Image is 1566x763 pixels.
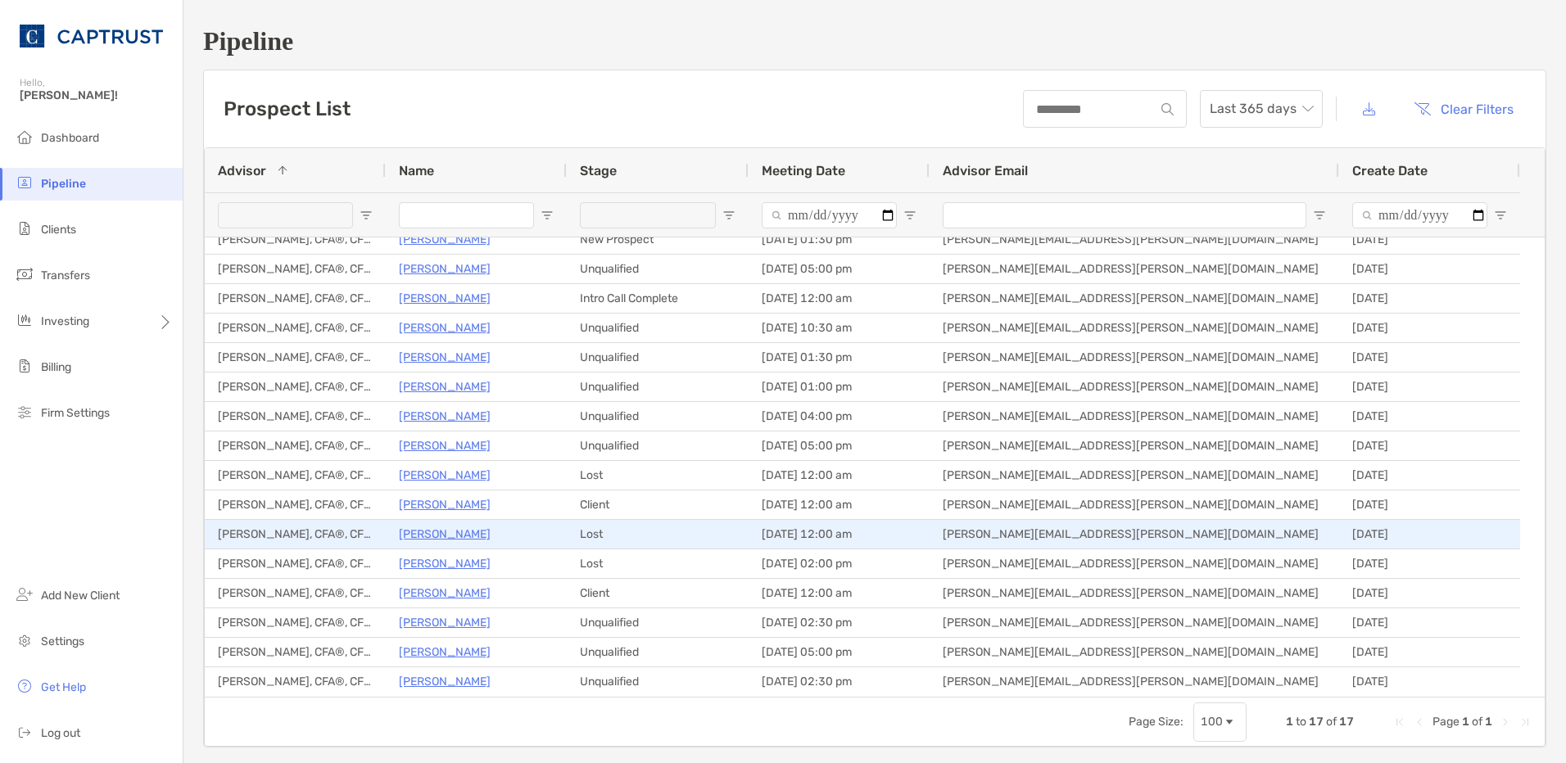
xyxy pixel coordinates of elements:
[1494,209,1507,222] button: Open Filter Menu
[930,431,1339,460] div: [PERSON_NAME][EMAIL_ADDRESS][PERSON_NAME][DOMAIN_NAME]
[1339,490,1520,519] div: [DATE]
[567,431,749,460] div: Unqualified
[205,284,386,313] div: [PERSON_NAME], CFA®, CFP®
[749,549,930,578] div: [DATE] 02:00 pm
[1339,343,1520,372] div: [DATE]
[749,638,930,666] div: [DATE] 05:00 pm
[1129,715,1184,729] div: Page Size:
[1161,103,1174,115] img: input icon
[399,163,434,178] span: Name
[41,223,76,237] span: Clients
[943,163,1028,178] span: Advisor Email
[205,314,386,342] div: [PERSON_NAME], CFA®, CFP®
[205,549,386,578] div: [PERSON_NAME], CFA®, CFP®
[1499,716,1512,729] div: Next Page
[399,347,491,368] p: [PERSON_NAME]
[41,269,90,282] span: Transfers
[1296,715,1306,729] span: to
[399,494,491,515] a: [PERSON_NAME]
[399,436,491,456] a: [PERSON_NAME]
[15,264,34,284] img: transfers icon
[399,259,491,279] a: [PERSON_NAME]
[1401,91,1526,127] button: Clear Filters
[930,638,1339,666] div: [PERSON_NAME][EMAIL_ADDRESS][PERSON_NAME][DOMAIN_NAME]
[205,461,386,490] div: [PERSON_NAME], CFA®, CFP®
[205,343,386,372] div: [PERSON_NAME], CFA®, CFP®
[399,288,491,309] a: [PERSON_NAME]
[399,642,491,662] p: [PERSON_NAME]
[15,356,34,376] img: billing icon
[567,255,749,283] div: Unqualified
[1339,284,1520,313] div: [DATE]
[399,406,491,427] a: [PERSON_NAME]
[399,202,534,228] input: Name Filter Input
[224,97,351,120] h3: Prospect List
[205,520,386,549] div: [PERSON_NAME], CFA®, CFP®
[1393,716,1406,729] div: First Page
[399,612,491,633] a: [PERSON_NAME]
[567,490,749,519] div: Client
[749,608,930,637] div: [DATE] 02:30 pm
[1313,209,1326,222] button: Open Filter Menu
[930,667,1339,696] div: [PERSON_NAME][EMAIL_ADDRESS][PERSON_NAME][DOMAIN_NAME]
[399,671,491,692] p: [PERSON_NAME]
[762,163,845,178] span: Meeting Date
[205,225,386,254] div: [PERSON_NAME], CFA®, CFP®
[41,589,120,603] span: Add New Client
[1339,608,1520,637] div: [DATE]
[903,209,917,222] button: Open Filter Menu
[567,520,749,549] div: Lost
[1339,579,1520,607] div: [DATE]
[749,314,930,342] div: [DATE] 10:30 am
[567,461,749,490] div: Lost
[203,26,1546,56] h1: Pipeline
[1339,431,1520,460] div: [DATE]
[930,490,1339,519] div: [PERSON_NAME][EMAIL_ADDRESS][PERSON_NAME][DOMAIN_NAME]
[580,163,617,178] span: Stage
[749,667,930,696] div: [DATE] 02:30 pm
[1339,520,1520,549] div: [DATE]
[1432,715,1460,729] span: Page
[567,667,749,696] div: Unqualified
[1339,667,1520,696] div: [DATE]
[567,608,749,637] div: Unqualified
[399,553,491,574] a: [PERSON_NAME]
[749,225,930,254] div: [DATE] 01:30 pm
[399,583,491,603] p: [PERSON_NAME]
[541,209,554,222] button: Open Filter Menu
[205,579,386,607] div: [PERSON_NAME], CFA®, CFP®
[399,524,491,544] a: [PERSON_NAME]
[567,372,749,401] div: Unqualified
[1339,638,1520,666] div: [DATE]
[930,343,1339,372] div: [PERSON_NAME][EMAIL_ADDRESS][PERSON_NAME][DOMAIN_NAME]
[399,377,491,397] p: [PERSON_NAME]
[1472,715,1482,729] span: of
[360,209,373,222] button: Open Filter Menu
[205,431,386,460] div: [PERSON_NAME], CFA®, CFP®
[749,343,930,372] div: [DATE] 01:30 pm
[1352,202,1487,228] input: Create Date Filter Input
[930,520,1339,549] div: [PERSON_NAME][EMAIL_ADDRESS][PERSON_NAME][DOMAIN_NAME]
[1462,715,1469,729] span: 1
[749,461,930,490] div: [DATE] 12:00 am
[15,219,34,238] img: clients icon
[218,163,266,178] span: Advisor
[15,676,34,696] img: get-help icon
[1413,716,1426,729] div: Previous Page
[41,726,80,740] span: Log out
[930,608,1339,637] div: [PERSON_NAME][EMAIL_ADDRESS][PERSON_NAME][DOMAIN_NAME]
[1339,372,1520,401] div: [DATE]
[1339,461,1520,490] div: [DATE]
[205,255,386,283] div: [PERSON_NAME], CFA®, CFP®
[20,88,173,102] span: [PERSON_NAME]!
[205,402,386,431] div: [PERSON_NAME], CFA®, CFP®
[15,310,34,330] img: investing icon
[567,225,749,254] div: New Prospect
[930,255,1339,283] div: [PERSON_NAME][EMAIL_ADDRESS][PERSON_NAME][DOMAIN_NAME]
[930,314,1339,342] div: [PERSON_NAME][EMAIL_ADDRESS][PERSON_NAME][DOMAIN_NAME]
[41,406,110,420] span: Firm Settings
[749,284,930,313] div: [DATE] 12:00 am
